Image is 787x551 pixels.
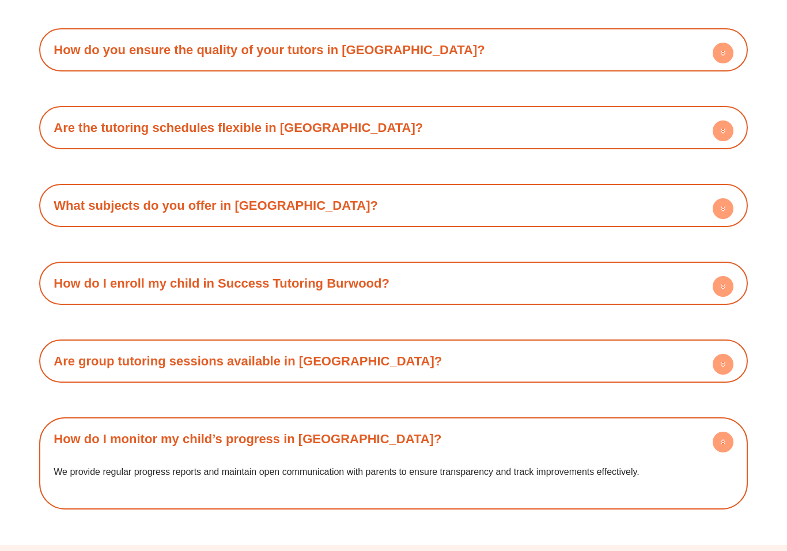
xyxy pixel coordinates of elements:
a: Are the tutoring schedules flexible in [GEOGRAPHIC_DATA]? [54,121,423,135]
div: What subjects do you offer in [GEOGRAPHIC_DATA]? [45,190,741,222]
div: How do I monitor my child’s progress in [GEOGRAPHIC_DATA]? [45,455,741,504]
div: How do I enroll my child in Success Tutoring Burwood? [45,268,741,300]
div: How do I monitor my child’s progress in [GEOGRAPHIC_DATA]? [45,424,741,455]
a: How do you ensure the quality of your tutors in [GEOGRAPHIC_DATA]? [54,43,485,58]
a: How do I enroll my child in Success Tutoring Burwood? [54,277,389,291]
div: Are group tutoring sessions available in [GEOGRAPHIC_DATA]? [45,346,741,378]
a: What subjects do you offer in [GEOGRAPHIC_DATA]? [54,199,378,213]
p: We provide regular progress reports and maintain open communication with parents to ensure transp... [54,464,733,481]
div: How do you ensure the quality of your tutors in [GEOGRAPHIC_DATA]? [45,35,741,66]
iframe: Chat Widget [589,421,787,551]
div: Are the tutoring schedules flexible in [GEOGRAPHIC_DATA]? [45,112,741,144]
a: Are group tutoring sessions available in [GEOGRAPHIC_DATA]? [54,354,442,369]
a: How do I monitor my child’s progress in [GEOGRAPHIC_DATA]? [54,432,441,447]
